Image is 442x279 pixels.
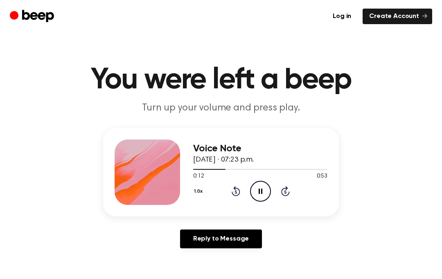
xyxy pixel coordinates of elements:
a: Create Account [363,9,432,24]
h1: You were left a beep [11,65,431,95]
a: Log in [326,9,358,24]
span: 0:12 [193,172,204,181]
a: Reply to Message [180,229,262,248]
h3: Voice Note [193,143,327,154]
p: Turn up your volume and press play. [64,101,378,115]
span: [DATE] · 07:23 p.m. [193,156,254,164]
span: 0:53 [317,172,327,181]
button: 1.0x [193,184,206,198]
a: Beep [10,9,56,25]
